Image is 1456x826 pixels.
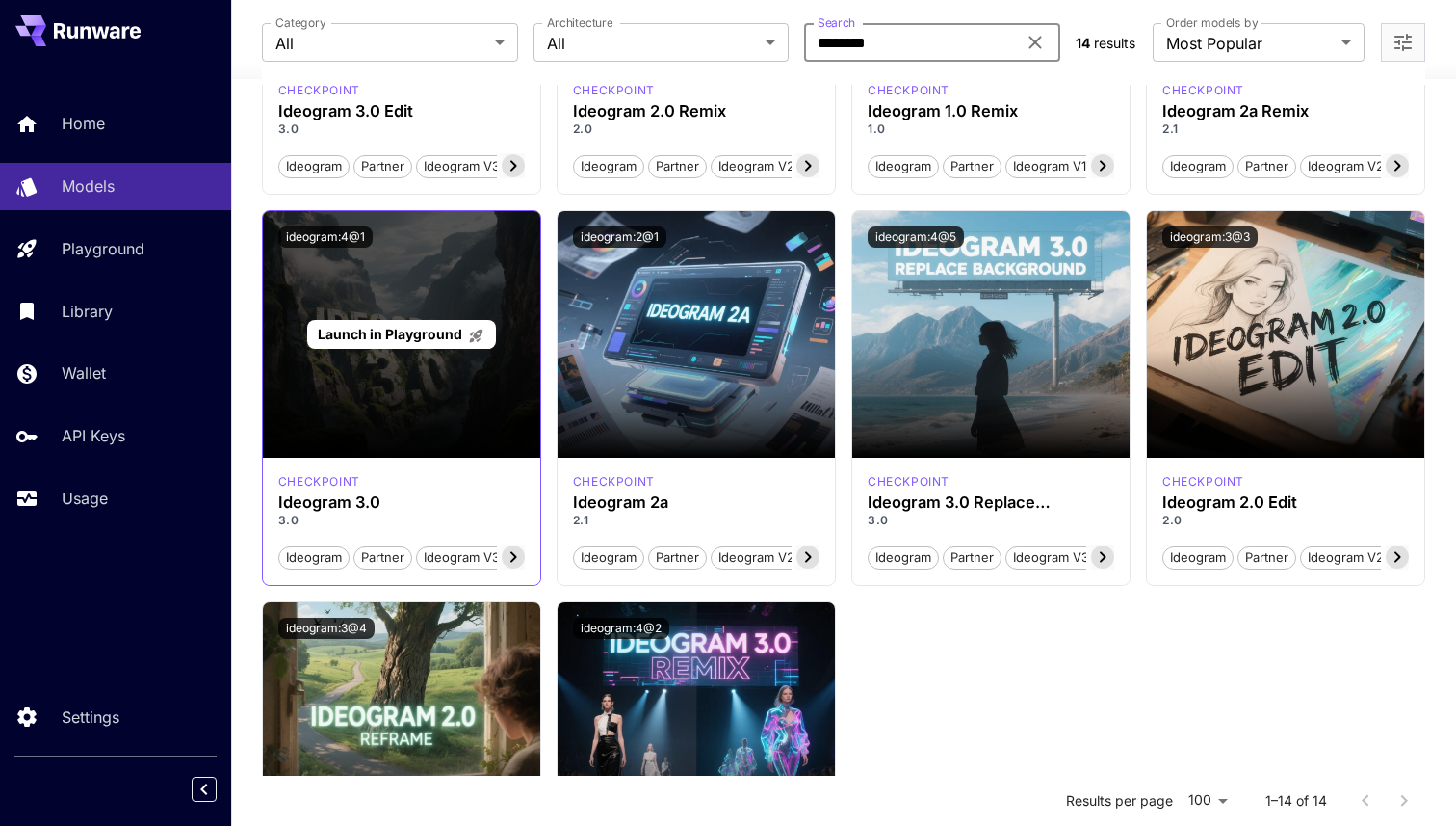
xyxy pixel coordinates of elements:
[1301,548,1402,568] span: Ideogram v2.0
[1162,120,1409,138] p: 2.1
[944,548,1001,568] span: Partner
[573,618,669,639] button: ideogram:4@2
[1094,35,1135,51] span: results
[711,153,814,178] button: Ideogram v2.0
[1301,157,1397,176] span: Ideogram v2a
[649,157,706,176] span: Partner
[62,174,115,198] p: Models
[278,153,350,178] button: Ideogram
[416,153,519,178] button: Ideogram v3.0
[278,226,373,248] button: ideogram:4@1
[1237,153,1296,178] button: Partner
[869,548,938,568] span: Ideogram
[712,157,813,176] span: Ideogram v2.0
[1006,157,1105,176] span: Ideogram v1.0
[1238,548,1295,568] span: Partner
[1162,545,1234,570] button: Ideogram
[62,424,125,447] p: API Keys
[62,237,144,260] p: Playground
[868,473,949,491] p: checkpoint
[573,102,819,120] h3: Ideogram 2.0 Remix
[307,320,495,350] a: Launch in Playground
[1300,545,1403,570] button: Ideogram v2.0
[1066,791,1173,811] p: Results per page
[278,545,350,570] button: Ideogram
[278,82,360,99] p: checkpoint
[353,153,412,178] button: Partner
[278,120,525,138] p: 3.0
[648,153,707,178] button: Partner
[417,157,518,176] span: Ideogram v3.0
[62,112,105,135] p: Home
[62,487,108,510] p: Usage
[278,493,525,512] h3: Ideogram 3.0
[943,153,1001,178] button: Partner
[573,545,644,570] button: Ideogram
[868,493,1114,512] div: Ideogram 3.0 Replace Background
[279,548,349,568] span: Ideogram
[278,618,375,639] button: ideogram:3@4
[1166,32,1334,55] span: Most Popular
[573,82,655,99] div: ideogram2
[1162,493,1409,512] div: Ideogram 2.0 Edit
[573,512,819,529] p: 2.1
[943,545,1001,570] button: Partner
[1162,473,1244,491] div: ideogram2
[417,548,518,568] span: Ideogram v3.0
[547,14,612,31] label: Architecture
[1162,82,1244,99] div: ideogram2a
[1166,14,1258,31] label: Order models by
[354,548,411,568] span: Partner
[192,777,217,802] button: Collapse sidebar
[573,82,655,99] p: checkpoint
[818,14,855,31] label: Search
[868,226,964,248] button: ideogram:4@5
[711,545,809,570] button: Ideogram v2a
[1265,791,1327,811] p: 1–14 of 14
[1163,157,1233,176] span: Ideogram
[649,548,706,568] span: Partner
[1162,153,1234,178] button: Ideogram
[573,120,819,138] p: 2.0
[1005,545,1108,570] button: Ideogram v3.0
[278,102,525,120] h3: Ideogram 3.0 Edit
[1005,153,1105,178] button: Ideogram v1.0
[573,153,644,178] button: Ideogram
[1300,153,1398,178] button: Ideogram v2a
[318,326,462,342] span: Launch in Playground
[868,512,1114,529] p: 3.0
[62,361,106,385] p: Wallet
[1162,473,1244,491] p: checkpoint
[648,545,707,570] button: Partner
[868,102,1114,120] h3: Ideogram 1.0 Remix
[62,706,119,729] p: Settings
[944,157,1001,176] span: Partner
[416,545,519,570] button: Ideogram v3.0
[279,157,349,176] span: Ideogram
[278,473,360,491] div: ideogram3
[868,120,1114,138] p: 1.0
[1391,31,1415,55] button: Open more filters
[712,548,808,568] span: Ideogram v2a
[573,493,819,512] h3: Ideogram 2a
[868,82,949,99] p: checkpoint
[1162,226,1258,248] button: ideogram:3@3
[354,157,411,176] span: Partner
[1162,102,1409,120] h3: Ideogram 2a Remix
[1163,548,1233,568] span: Ideogram
[278,82,360,99] div: ideogram3
[206,772,231,807] div: Collapse sidebar
[275,14,326,31] label: Category
[868,153,939,178] button: Ideogram
[1162,512,1409,529] p: 2.0
[573,473,655,491] p: checkpoint
[1238,157,1295,176] span: Partner
[869,157,938,176] span: Ideogram
[574,157,643,176] span: Ideogram
[868,473,949,491] div: ideogram3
